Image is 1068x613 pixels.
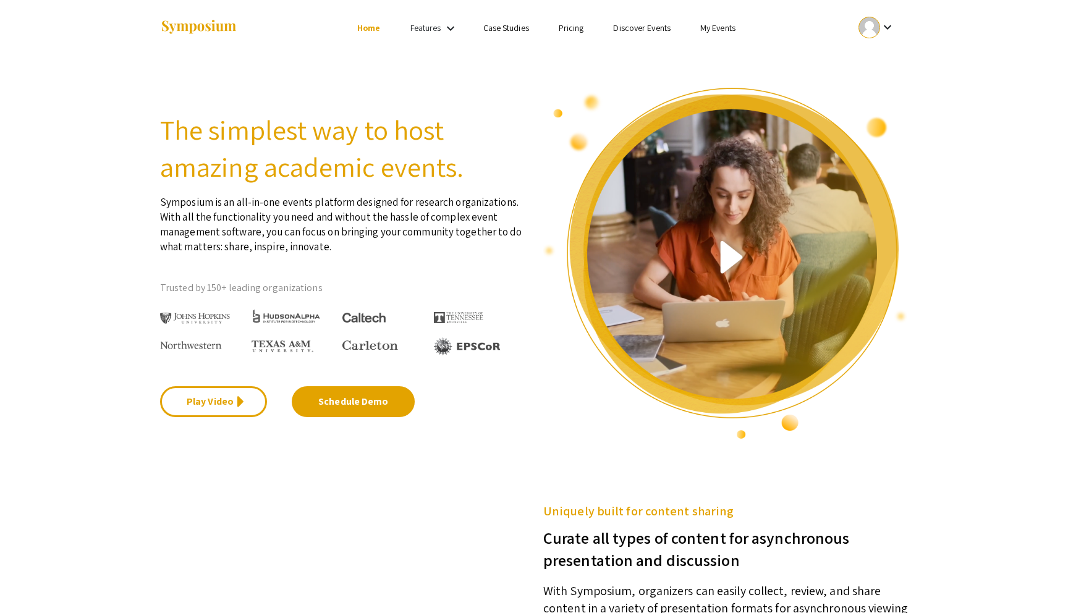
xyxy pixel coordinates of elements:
[443,21,458,36] mat-icon: Expand Features list
[543,520,908,571] h3: Curate all types of content for asynchronous presentation and discussion
[543,87,908,440] img: video overview of Symposium
[434,337,502,355] img: EPSCOR
[483,22,529,33] a: Case Studies
[613,22,671,33] a: Discover Events
[160,279,525,297] p: Trusted by 150+ leading organizations
[543,502,908,520] h5: Uniquely built for content sharing
[160,111,525,185] h2: The simplest way to host amazing academic events.
[845,14,908,41] button: Expand account dropdown
[252,309,321,323] img: HudsonAlpha
[559,22,584,33] a: Pricing
[880,20,895,35] mat-icon: Expand account dropdown
[342,313,386,323] img: Caltech
[292,386,415,417] a: Schedule Demo
[160,341,222,349] img: Northwestern
[160,313,230,324] img: Johns Hopkins University
[9,557,53,604] iframe: Chat
[160,19,237,36] img: Symposium by ForagerOne
[342,340,398,350] img: Carleton
[357,22,380,33] a: Home
[410,22,441,33] a: Features
[160,185,525,254] p: Symposium is an all-in-one events platform designed for research organizations. With all the func...
[434,312,483,323] img: The University of Tennessee
[252,340,313,353] img: Texas A&M University
[700,22,735,33] a: My Events
[160,386,267,417] a: Play Video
